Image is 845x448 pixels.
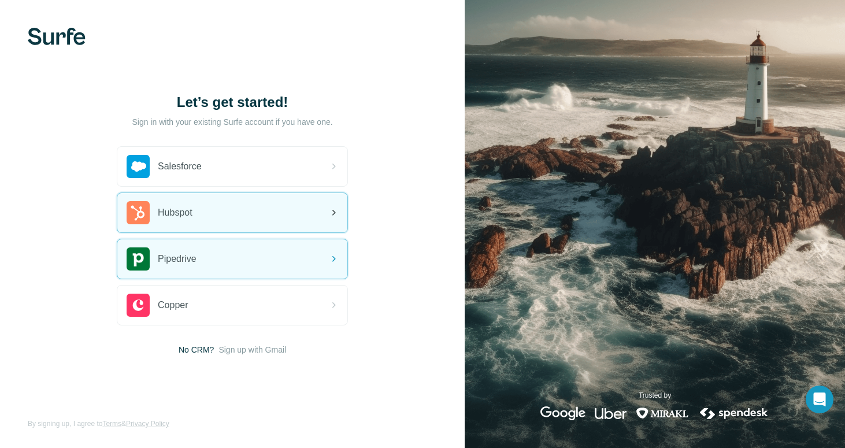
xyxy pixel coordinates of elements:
[639,390,671,401] p: Trusted by
[28,28,86,45] img: Surfe's logo
[179,344,214,356] span: No CRM?
[158,160,202,173] span: Salesforce
[127,247,150,271] img: pipedrive's logo
[540,406,585,420] img: google's logo
[117,93,348,112] h1: Let’s get started!
[127,294,150,317] img: copper's logo
[102,420,121,428] a: Terms
[595,406,627,420] img: uber's logo
[132,116,333,128] p: Sign in with your existing Surfe account if you have one.
[126,420,169,428] a: Privacy Policy
[218,344,286,356] button: Sign up with Gmail
[636,406,689,420] img: mirakl's logo
[158,206,192,220] span: Hubspot
[127,155,150,178] img: salesforce's logo
[127,201,150,224] img: hubspot's logo
[158,298,188,312] span: Copper
[806,386,833,413] div: Open Intercom Messenger
[28,419,169,429] span: By signing up, I agree to &
[698,406,770,420] img: spendesk's logo
[158,252,197,266] span: Pipedrive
